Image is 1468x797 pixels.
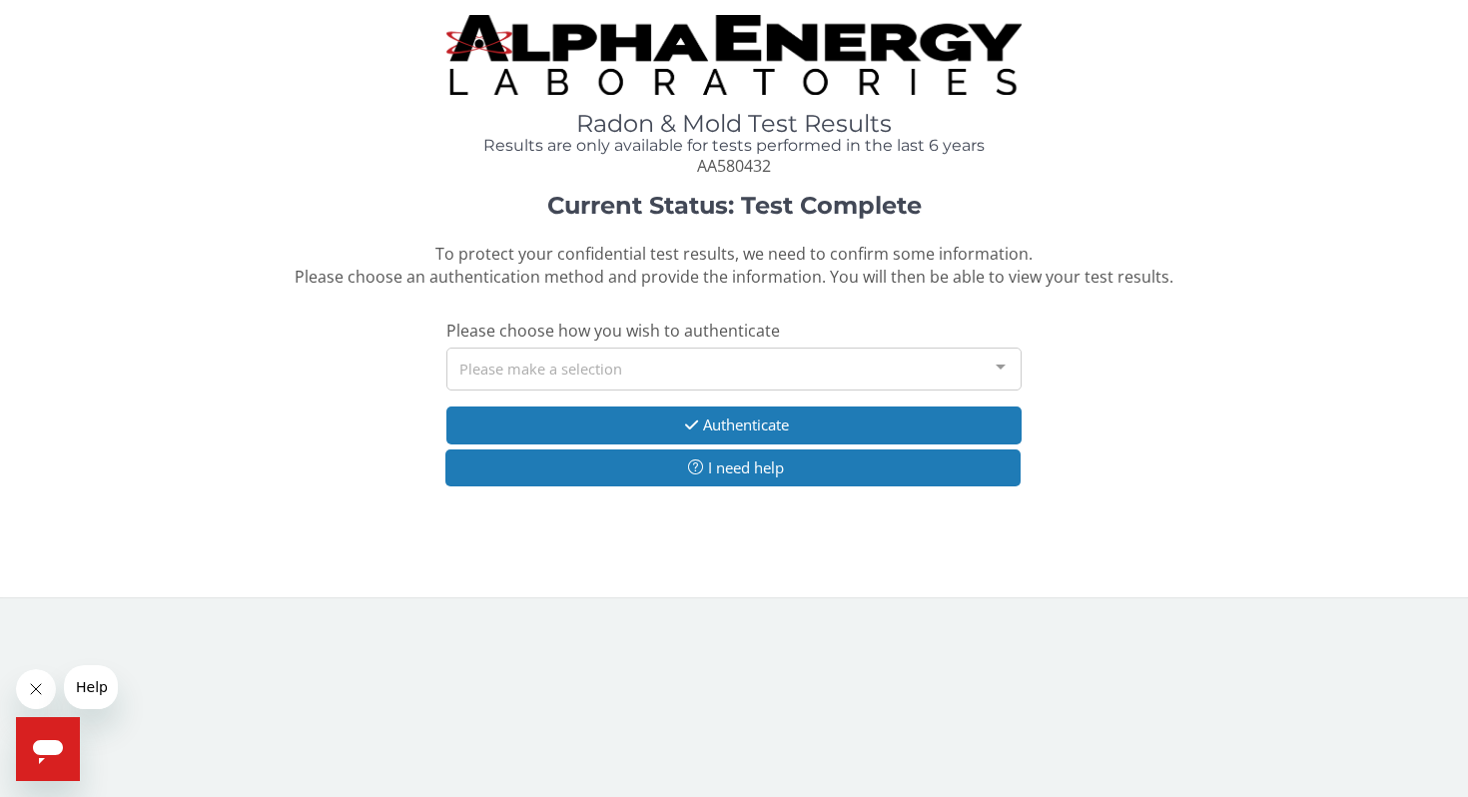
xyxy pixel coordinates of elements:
span: Please choose how you wish to authenticate [446,320,780,342]
iframe: Button to launch messaging window [16,717,80,781]
span: To protect your confidential test results, we need to confirm some information. Please choose an ... [295,243,1173,288]
img: TightCrop.jpg [446,15,1022,95]
iframe: Close message [16,669,56,709]
h1: Radon & Mold Test Results [446,111,1022,137]
span: Please make a selection [459,357,622,380]
iframe: Message from company [64,665,118,709]
span: AA580432 [697,155,771,177]
button: I need help [445,449,1021,486]
strong: Current Status: Test Complete [547,191,922,220]
button: Authenticate [446,406,1022,443]
h4: Results are only available for tests performed in the last 6 years [446,137,1022,155]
